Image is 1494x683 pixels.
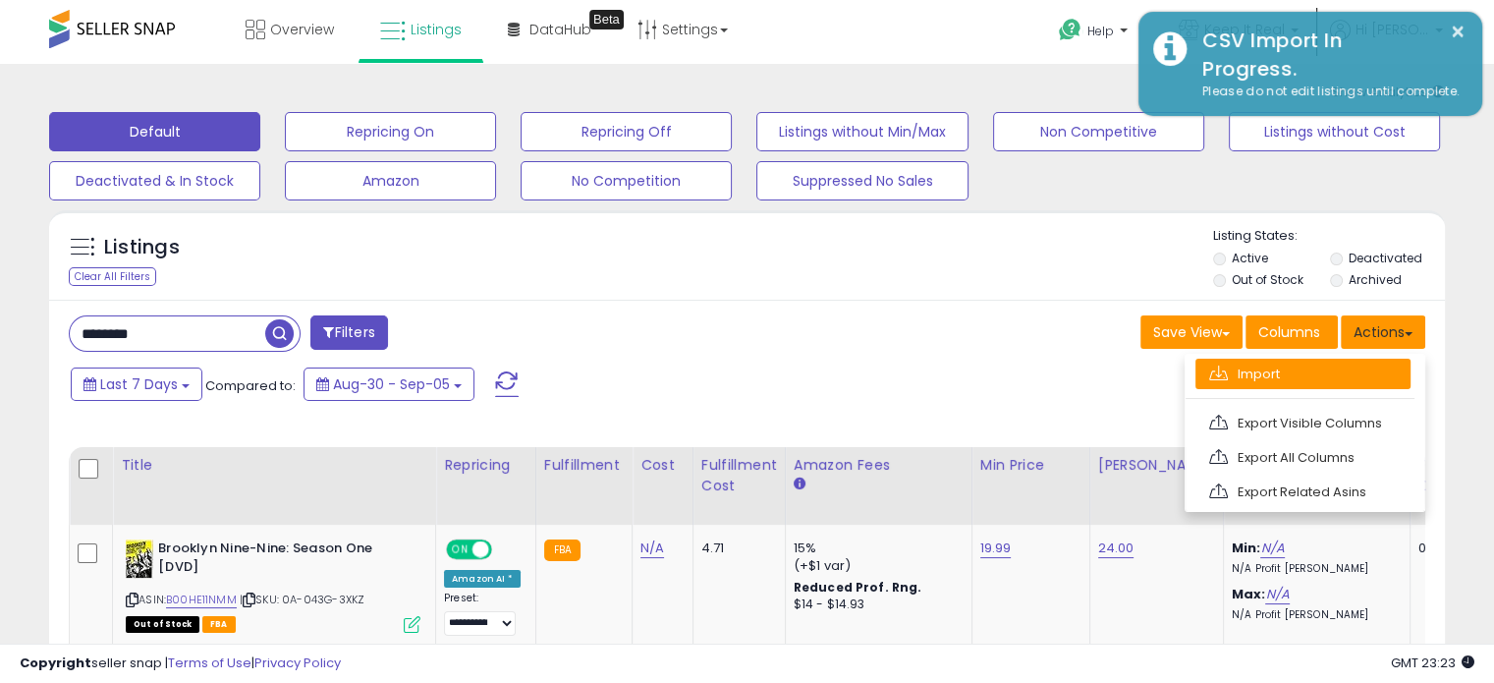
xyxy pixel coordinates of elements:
[168,654,251,672] a: Terms of Use
[1450,20,1466,44] button: ×
[521,161,732,200] button: No Competition
[444,592,521,636] div: Preset:
[126,616,199,633] span: All listings that are currently out of stock and unavailable for purchase on Amazon
[285,112,496,151] button: Repricing On
[333,374,450,394] span: Aug-30 - Sep-05
[1058,18,1082,42] i: Get Help
[980,539,1012,558] a: 19.99
[794,476,805,493] small: Amazon Fees.
[1195,359,1411,389] a: Import
[1195,477,1411,507] a: Export Related Asins
[1188,83,1467,101] div: Please do not edit listings until complete.
[521,112,732,151] button: Repricing Off
[310,315,387,350] button: Filters
[1232,539,1261,557] b: Min:
[1098,455,1215,476] div: [PERSON_NAME]
[1341,315,1425,349] button: Actions
[166,592,237,608] a: B00HE11NMM
[589,10,624,29] div: Tooltip anchor
[794,557,957,575] div: (+$1 var)
[640,455,685,476] div: Cost
[1213,227,1445,246] p: Listing States:
[529,20,591,39] span: DataHub
[489,541,521,558] span: OFF
[1245,315,1338,349] button: Columns
[49,161,260,200] button: Deactivated & In Stock
[640,539,664,558] a: N/A
[1232,250,1268,266] label: Active
[1223,447,1410,525] th: The percentage added to the cost of goods (COGS) that forms the calculator for Min & Max prices.
[1391,654,1474,672] span: 2025-09-13 23:23 GMT
[202,616,236,633] span: FBA
[701,455,777,496] div: Fulfillment Cost
[285,161,496,200] button: Amazon
[270,20,334,39] span: Overview
[158,540,397,581] b: Brooklyn Nine-Nine: Season One [DVD]
[1258,322,1320,342] span: Columns
[1232,608,1395,622] p: N/A Profit [PERSON_NAME]
[1087,23,1114,39] span: Help
[756,112,968,151] button: Listings without Min/Max
[20,654,91,672] strong: Copyright
[756,161,968,200] button: Suppressed No Sales
[100,374,178,394] span: Last 7 Days
[304,368,474,401] button: Aug-30 - Sep-05
[1348,271,1401,288] label: Archived
[121,455,427,476] div: Title
[69,267,156,286] div: Clear All Filters
[1232,562,1395,576] p: N/A Profit [PERSON_NAME]
[1232,585,1266,603] b: Max:
[794,455,964,476] div: Amazon Fees
[49,112,260,151] button: Default
[794,597,957,613] div: $14 - $14.93
[254,654,341,672] a: Privacy Policy
[980,455,1081,476] div: Min Price
[794,579,922,596] b: Reduced Prof. Rng.
[126,540,153,579] img: 51mTls807-L._SL40_.jpg
[1229,112,1440,151] button: Listings without Cost
[448,541,472,558] span: ON
[104,234,180,261] h5: Listings
[205,376,296,395] span: Compared to:
[794,540,957,557] div: 15%
[993,112,1204,151] button: Non Competitive
[1195,408,1411,438] a: Export Visible Columns
[126,540,420,631] div: ASIN:
[544,455,624,476] div: Fulfillment
[444,455,527,476] div: Repricing
[1098,539,1134,558] a: 24.00
[444,570,521,588] div: Amazon AI *
[701,540,770,557] div: 4.71
[1188,27,1467,83] div: CSV Import In Progress.
[1260,539,1284,558] a: N/A
[411,20,462,39] span: Listings
[1140,315,1243,349] button: Save View
[1265,585,1289,604] a: N/A
[20,655,341,673] div: seller snap | |
[1232,271,1303,288] label: Out of Stock
[71,368,202,401] button: Last 7 Days
[1348,250,1421,266] label: Deactivated
[544,540,581,561] small: FBA
[1043,3,1147,64] a: Help
[1418,540,1479,557] div: 0
[1195,442,1411,473] a: Export All Columns
[240,592,364,607] span: | SKU: 0A-043G-3XKZ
